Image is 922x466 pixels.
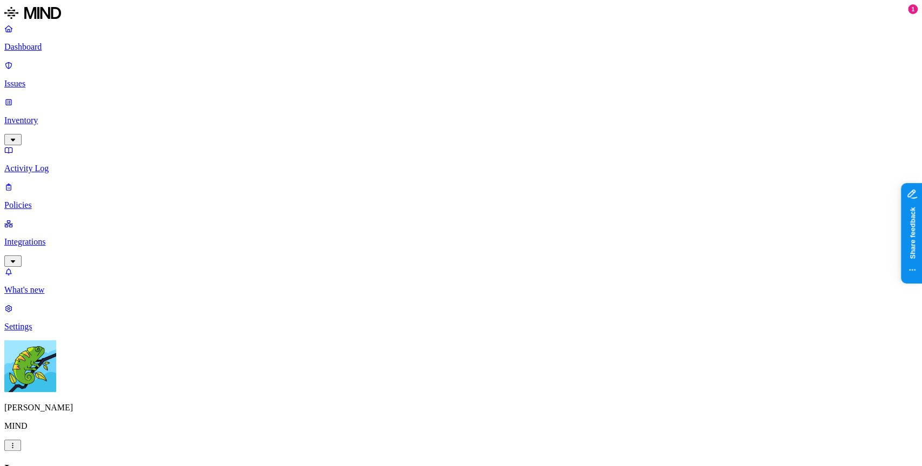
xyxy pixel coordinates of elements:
div: 1 [908,4,918,14]
img: Yuval Meshorer [4,340,56,392]
a: Issues [4,60,918,89]
p: Dashboard [4,42,918,52]
p: Inventory [4,116,918,125]
a: Settings [4,303,918,332]
p: MIND [4,421,918,431]
p: Issues [4,79,918,89]
a: Policies [4,182,918,210]
a: Dashboard [4,24,918,52]
a: MIND [4,4,918,24]
a: Activity Log [4,145,918,173]
p: Policies [4,200,918,210]
p: Activity Log [4,164,918,173]
a: Integrations [4,219,918,265]
a: What's new [4,267,918,295]
p: What's new [4,285,918,295]
p: Integrations [4,237,918,247]
img: MIND [4,4,61,22]
p: Settings [4,322,918,332]
a: Inventory [4,97,918,144]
